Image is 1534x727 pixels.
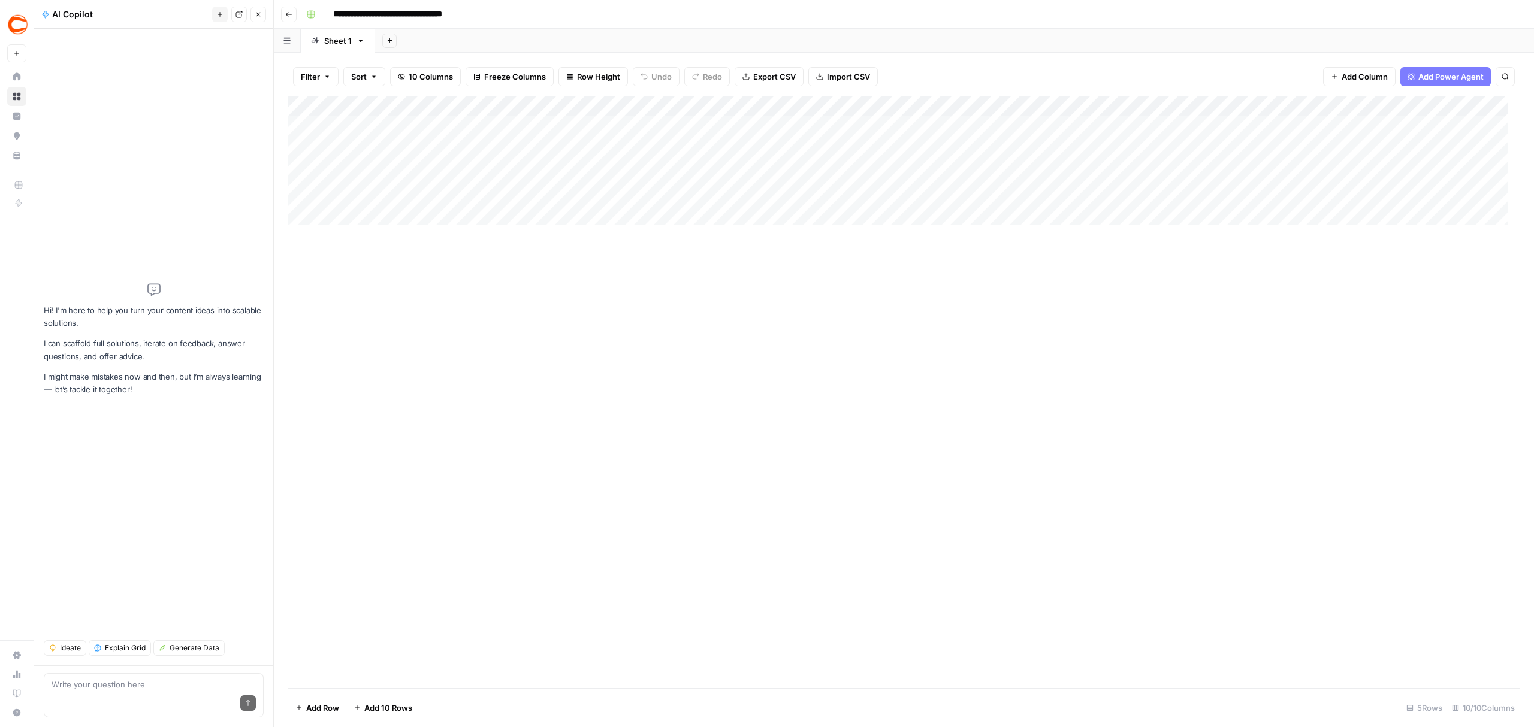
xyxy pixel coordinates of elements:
span: 10 Columns [409,71,453,83]
span: Generate Data [170,643,219,653]
button: Add Row [288,698,346,717]
span: Explain Grid [105,643,146,653]
span: Add Row [306,702,339,714]
div: 5 Rows [1402,698,1447,717]
button: Freeze Columns [466,67,554,86]
a: Opportunities [7,126,26,146]
span: Add Column [1342,71,1388,83]
img: Covers Logo [7,14,29,35]
button: Ideate [44,640,86,656]
span: Import CSV [827,71,870,83]
a: Your Data [7,146,26,165]
button: Import CSV [808,67,878,86]
span: Add 10 Rows [364,702,412,714]
a: Insights [7,107,26,126]
div: AI Copilot [41,8,209,20]
button: Export CSV [735,67,804,86]
span: Sort [351,71,367,83]
button: Generate Data [153,640,225,656]
span: Add Power Agent [1418,71,1484,83]
button: Add Column [1323,67,1396,86]
span: Filter [301,71,320,83]
button: Help + Support [7,703,26,722]
p: I might make mistakes now and then, but I’m always learning — let’s tackle it together! [44,371,264,396]
button: Filter [293,67,339,86]
button: Sort [343,67,385,86]
span: Undo [651,71,672,83]
a: Browse [7,87,26,106]
a: Sheet 1 [301,29,375,53]
span: Freeze Columns [484,71,546,83]
span: Ideate [60,643,81,653]
span: Row Height [577,71,620,83]
div: 10/10 Columns [1447,698,1520,717]
p: I can scaffold full solutions, iterate on feedback, answer questions, and offer advice. [44,337,264,362]
button: Workspace: Covers [7,10,26,40]
span: Export CSV [753,71,796,83]
a: Learning Hub [7,684,26,703]
button: 10 Columns [390,67,461,86]
button: Add Power Agent [1400,67,1491,86]
button: Undo [633,67,680,86]
button: Explain Grid [89,640,151,656]
button: Add 10 Rows [346,698,419,717]
div: Sheet 1 [324,35,352,47]
a: Home [7,67,26,86]
span: Redo [703,71,722,83]
a: Usage [7,665,26,684]
button: Redo [684,67,730,86]
p: Hi! I'm here to help you turn your content ideas into scalable solutions. [44,304,264,329]
a: Settings [7,646,26,665]
button: Row Height [558,67,628,86]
